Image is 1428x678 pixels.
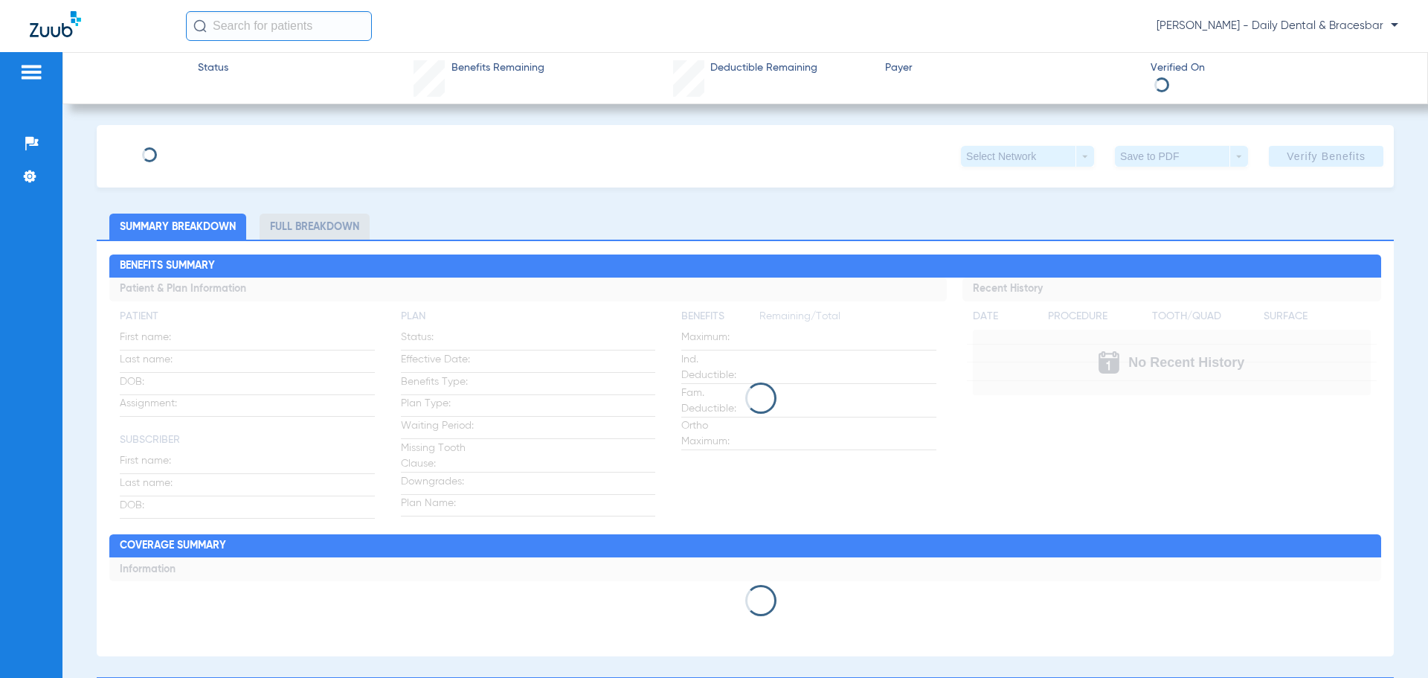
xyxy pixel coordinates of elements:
[1157,19,1398,33] span: [PERSON_NAME] - Daily Dental & Bracesbar
[193,19,207,33] img: Search Icon
[30,11,81,37] img: Zuub Logo
[109,534,1380,558] h2: Coverage Summary
[19,63,43,81] img: hamburger-icon
[1151,60,1403,76] span: Verified On
[109,214,246,240] li: Summary Breakdown
[186,11,372,41] input: Search for patients
[451,60,544,76] span: Benefits Remaining
[198,60,228,76] span: Status
[885,60,1138,76] span: Payer
[260,214,370,240] li: Full Breakdown
[710,60,817,76] span: Deductible Remaining
[109,255,1380,278] h2: Benefits Summary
